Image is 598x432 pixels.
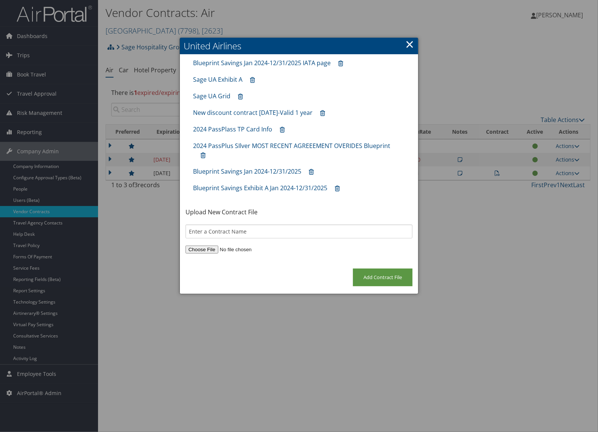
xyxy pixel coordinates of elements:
a: Remove contract [334,56,347,70]
a: Sage UA Exhibit A [193,75,242,84]
input: Enter a Contract Name [186,224,412,238]
a: New discount contract [DATE]-Valid 1 year [193,108,313,117]
a: Remove contract [305,165,317,179]
a: × [405,37,414,52]
a: Remove contract [246,73,259,87]
input: Add Contract File [353,269,412,286]
a: Remove contract [197,148,209,162]
a: Remove contract [276,123,288,137]
p: Upload New Contract File [186,208,412,217]
a: Blueprint Savings Exhibit A Jan 2024-12/31/2025 [193,184,327,192]
a: Remove contract [316,106,329,120]
a: 2024 PassPlus SIlver MOST RECENT AGREEEMENT OVERIDES Blueprint [193,142,390,150]
a: 2024 PassPlass TP Card Info [193,125,272,133]
h2: United Airlines [180,38,418,54]
a: Remove contract [331,182,343,195]
a: Blueprint Savings Jan 2024-12/31/2025 [193,167,301,176]
a: Blueprint Savings Jan 2024-12/31/2025 IATA page [193,59,331,67]
a: Sage UA Grid [193,92,230,100]
a: Remove contract [234,90,247,104]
